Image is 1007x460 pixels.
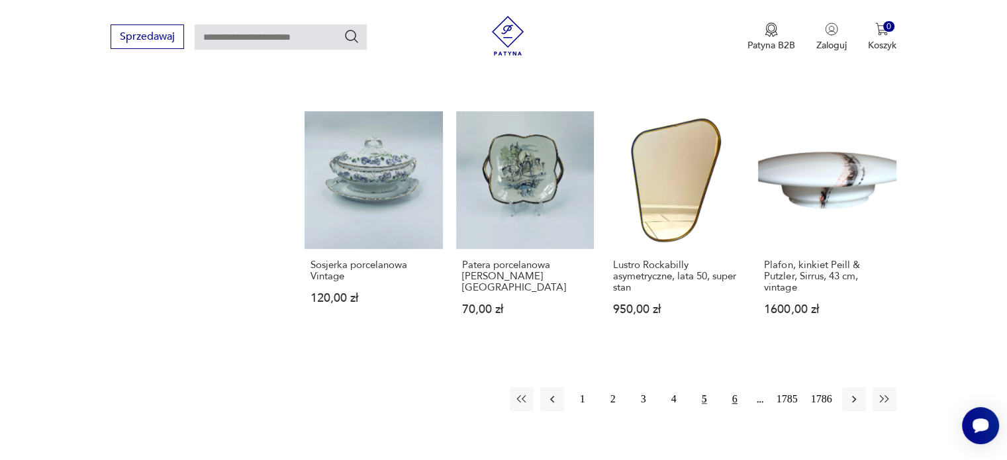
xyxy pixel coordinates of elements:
h3: Lustro Rockabilly asymetryczne, lata 50, super stan [613,259,739,293]
button: Patyna B2B [747,23,795,52]
a: Plafon, kinkiet Peill & Putzler, Sirrus, 43 cm, vintagePlafon, kinkiet Peill & Putzler, Sirrus, 4... [758,111,896,341]
button: 0Koszyk [868,23,896,52]
button: 1 [571,387,595,411]
p: 120,00 zł [311,293,436,304]
h3: Plafon, kinkiet Peill & Putzler, Sirrus, 43 cm, vintage [764,259,890,293]
div: 0 [883,21,894,32]
button: 6 [723,387,747,411]
button: 1785 [773,387,801,411]
p: Koszyk [868,39,896,52]
button: 2 [601,387,625,411]
img: Ikonka użytkownika [825,23,838,36]
button: 4 [662,387,686,411]
p: 1600,00 zł [764,304,890,315]
a: Sosjerka porcelanowa VintageSosjerka porcelanowa Vintage120,00 zł [305,111,442,341]
img: Ikona koszyka [875,23,888,36]
p: Patyna B2B [747,39,795,52]
a: Lustro Rockabilly asymetryczne, lata 50, super stanLustro Rockabilly asymetryczne, lata 50, super... [607,111,745,341]
h3: Patera porcelanowa [PERSON_NAME] [GEOGRAPHIC_DATA] [462,259,588,293]
a: Patera porcelanowa Alka Kunst BavariaPatera porcelanowa [PERSON_NAME] [GEOGRAPHIC_DATA]70,00 zł [456,111,594,341]
button: Sprzedawaj [111,24,184,49]
button: 5 [693,387,716,411]
p: 70,00 zł [462,304,588,315]
h3: Sosjerka porcelanowa Vintage [311,259,436,282]
p: 950,00 zł [613,304,739,315]
button: Szukaj [344,28,360,44]
img: Ikona medalu [765,23,778,37]
button: Zaloguj [816,23,847,52]
p: Zaloguj [816,39,847,52]
a: Ikona medaluPatyna B2B [747,23,795,52]
button: 1786 [808,387,836,411]
a: Sprzedawaj [111,33,184,42]
img: Patyna - sklep z meblami i dekoracjami vintage [488,16,528,56]
button: 3 [632,387,655,411]
iframe: Smartsupp widget button [962,407,999,444]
